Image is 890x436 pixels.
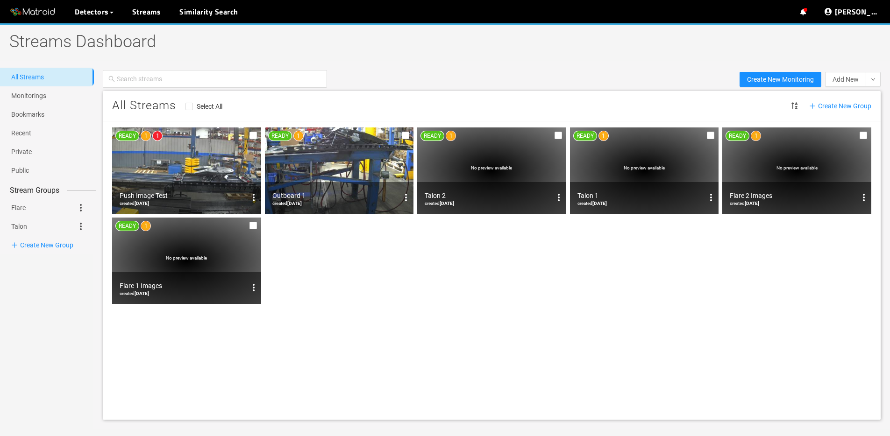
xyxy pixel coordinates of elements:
[11,111,44,118] a: Bookmarks
[11,148,32,155] a: Private
[11,129,31,137] a: Recent
[119,133,136,139] span: READY
[471,165,512,170] span: No preview available
[745,201,759,206] b: [DATE]
[9,5,56,19] img: Matroid logo
[117,72,321,85] input: Search streams
[809,103,816,109] span: plus
[11,167,29,174] a: Public
[809,101,871,111] span: Create New Group
[730,190,856,201] div: Flare 2 Images
[11,92,46,99] a: Monitorings
[135,201,149,206] b: [DATE]
[704,190,719,205] button: options
[265,127,414,214] img: Outboard 1
[120,291,149,296] span: created
[75,6,109,17] span: Detectors
[112,98,176,113] span: All Streams
[156,133,159,139] span: 1
[747,74,814,84] span: Create New Monitoring
[11,73,44,81] a: All Streams
[729,133,746,139] span: READY
[592,201,607,206] b: [DATE]
[425,201,454,206] span: created
[120,190,246,201] div: Push Image Test
[108,76,115,82] span: search
[246,190,261,205] button: options
[193,103,226,110] span: Select All
[2,184,67,196] span: Stream Groups
[740,72,821,87] button: Create New Monitoring
[624,165,665,170] span: No preview available
[287,201,302,206] b: [DATE]
[833,74,859,84] span: Add New
[179,6,238,17] a: Similarity Search
[399,190,413,205] button: options
[577,190,704,201] div: Talon 1
[856,190,871,205] button: options
[866,72,881,87] button: down
[730,201,759,206] span: created
[132,6,161,17] a: Streams
[577,201,607,206] span: created
[825,72,866,87] button: Add New
[871,77,876,83] span: down
[440,201,454,206] b: [DATE]
[11,217,27,236] a: Talon
[135,291,149,296] b: [DATE]
[119,223,136,229] span: READY
[11,242,18,248] span: plus
[166,255,207,260] span: No preview available
[120,201,149,206] span: created
[424,133,441,139] span: READY
[577,133,594,139] span: READY
[272,201,302,206] span: created
[120,280,246,291] div: Flare 1 Images
[425,190,551,201] div: Talon 2
[11,198,26,217] a: Flare
[271,133,289,139] span: READY
[272,190,399,201] div: Outboard 1
[776,165,818,170] span: No preview available
[246,280,261,295] button: options
[551,190,566,205] button: options
[112,127,261,214] img: Push Image Test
